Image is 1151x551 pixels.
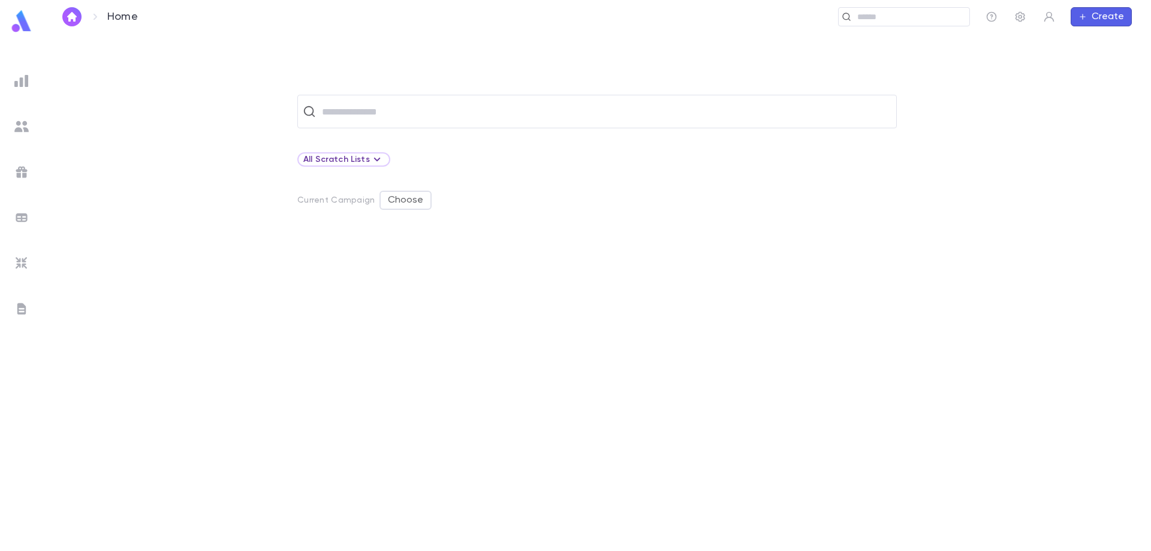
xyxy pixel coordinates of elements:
button: Create [1071,7,1132,26]
img: home_white.a664292cf8c1dea59945f0da9f25487c.svg [65,12,79,22]
img: imports_grey.530a8a0e642e233f2baf0ef88e8c9fcb.svg [14,256,29,270]
img: campaigns_grey.99e729a5f7ee94e3726e6486bddda8f1.svg [14,165,29,179]
div: All Scratch Lists [303,152,384,167]
img: batches_grey.339ca447c9d9533ef1741baa751efc33.svg [14,210,29,225]
div: All Scratch Lists [297,152,390,167]
p: Current Campaign [297,195,375,205]
img: letters_grey.7941b92b52307dd3b8a917253454ce1c.svg [14,302,29,316]
img: reports_grey.c525e4749d1bce6a11f5fe2a8de1b229.svg [14,74,29,88]
img: logo [10,10,34,33]
img: students_grey.60c7aba0da46da39d6d829b817ac14fc.svg [14,119,29,134]
p: Home [107,10,138,23]
button: Choose [379,191,432,210]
